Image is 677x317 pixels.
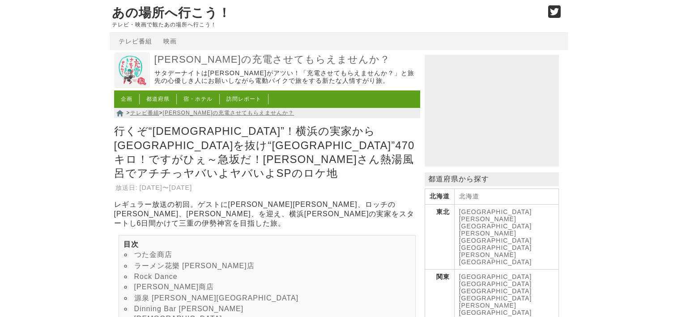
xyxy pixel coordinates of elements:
[226,96,261,102] a: 訪問レポート
[459,244,532,251] a: [GEOGRAPHIC_DATA]
[459,302,532,316] a: [PERSON_NAME][GEOGRAPHIC_DATA]
[425,55,559,167] iframe: Advertisement
[459,273,532,280] a: [GEOGRAPHIC_DATA]
[459,280,532,287] a: [GEOGRAPHIC_DATA]
[459,208,532,215] a: [GEOGRAPHIC_DATA]
[112,21,539,28] p: テレビ・映画で観たあの場所へ行こう！
[134,283,214,291] a: [PERSON_NAME]商店
[425,189,454,205] th: 北海道
[459,251,532,266] a: [PERSON_NAME][GEOGRAPHIC_DATA]
[154,53,418,66] a: [PERSON_NAME]の充電させてもらえませんか？
[459,193,479,200] a: 北海道
[459,230,532,244] a: [PERSON_NAME][GEOGRAPHIC_DATA]
[134,251,172,258] a: つた金商店
[114,52,150,88] img: 出川哲朗の充電させてもらえませんか？
[459,215,532,230] a: [PERSON_NAME][GEOGRAPHIC_DATA]
[425,205,454,270] th: 東北
[139,183,193,193] td: [DATE]〜[DATE]
[459,295,532,302] a: [GEOGRAPHIC_DATA]
[114,122,420,182] h1: 行くぞ“[DEMOGRAPHIC_DATA]”！横浜の実家から[GEOGRAPHIC_DATA]を抜け“[GEOGRAPHIC_DATA]”470キロ！ですがひぇ～急坂だ！[PERSON_NAM...
[425,172,559,186] p: 都道府県から探す
[134,294,299,302] a: 源泉 [PERSON_NAME][GEOGRAPHIC_DATA]
[146,96,170,102] a: 都道府県
[134,262,255,270] a: ラーメン花樂 [PERSON_NAME]店
[163,110,294,116] a: [PERSON_NAME]の充電させてもらえませんか？
[183,96,213,102] a: 宿・ホテル
[134,273,178,280] a: Rock Dance
[163,38,177,45] a: 映画
[112,6,231,20] a: あの場所へ行こう！
[119,38,152,45] a: テレビ番組
[121,96,132,102] a: 企画
[154,69,418,85] p: サタデーナイトは[PERSON_NAME]がアツい！「充電させてもらえませんか？」と旅先の心優しき人にお願いしながら電動バイクで旅をする新たな人情すがり旅。
[134,305,244,313] a: Dinning Bar [PERSON_NAME]
[459,287,532,295] a: [GEOGRAPHIC_DATA]
[114,200,420,228] p: レギュラー放送の初回。ゲストに[PERSON_NAME][PERSON_NAME]、ロッチの[PERSON_NAME]、[PERSON_NAME]、を迎え、横浜[PERSON_NAME]の実家を...
[115,183,138,193] th: 放送日:
[114,82,150,90] a: 出川哲朗の充電させてもらえませんか？
[130,110,159,116] a: テレビ番組
[548,11,561,18] a: Twitter (@go_thesights)
[114,108,420,118] nav: > >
